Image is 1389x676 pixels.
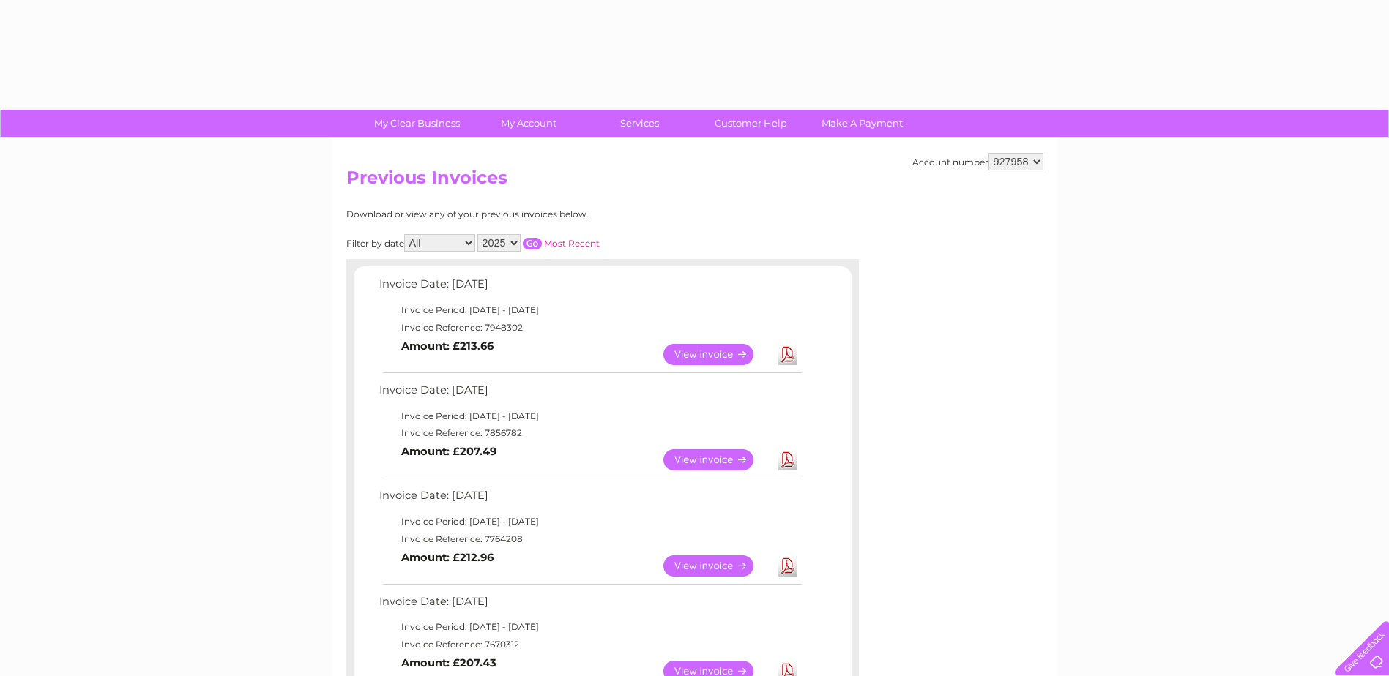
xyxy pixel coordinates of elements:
[690,110,811,137] a: Customer Help
[376,513,804,530] td: Invoice Period: [DATE] - [DATE]
[376,636,804,653] td: Invoice Reference: 7670312
[346,209,731,219] div: Download or view any of your previous invoices below.
[544,238,600,249] a: Most Recent
[357,110,477,137] a: My Clear Business
[376,408,804,425] td: Invoice Period: [DATE] - [DATE]
[912,153,1043,170] div: Account number
[778,344,797,365] a: Download
[401,551,494,564] b: Amount: £212.96
[376,486,804,513] td: Invoice Date: [DATE]
[401,339,494,353] b: Amount: £213.66
[802,110,923,137] a: Make A Payment
[663,449,771,470] a: View
[376,424,804,442] td: Invoice Reference: 7856782
[778,449,797,470] a: Download
[778,555,797,577] a: Download
[376,592,804,619] td: Invoice Date: [DATE]
[401,656,496,669] b: Amount: £207.43
[376,301,804,319] td: Invoice Period: [DATE] - [DATE]
[468,110,589,137] a: My Account
[376,618,804,636] td: Invoice Period: [DATE] - [DATE]
[663,344,771,365] a: View
[346,234,731,252] div: Filter by date
[376,530,804,548] td: Invoice Reference: 7764208
[401,445,496,458] b: Amount: £207.49
[346,168,1043,195] h2: Previous Invoices
[579,110,700,137] a: Services
[376,274,804,301] td: Invoice Date: [DATE]
[376,319,804,337] td: Invoice Reference: 7948302
[663,555,771,577] a: View
[376,380,804,408] td: Invoice Date: [DATE]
